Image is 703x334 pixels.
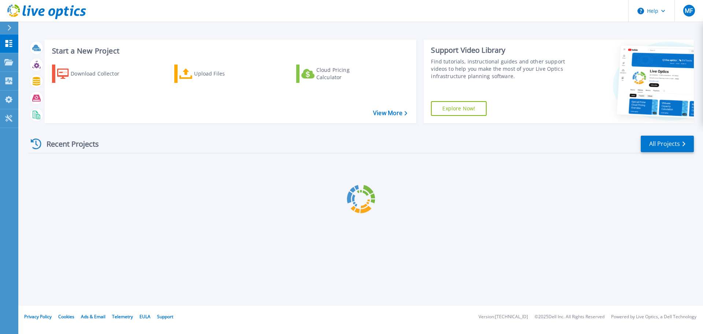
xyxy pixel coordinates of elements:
a: View More [373,110,407,117]
div: Upload Files [194,66,253,81]
div: Find tutorials, instructional guides and other support videos to help you make the most of your L... [431,58,569,80]
a: EULA [140,313,150,320]
a: Download Collector [52,65,134,83]
a: Telemetry [112,313,133,320]
a: Explore Now! [431,101,487,116]
span: MF [685,8,693,14]
div: Support Video Library [431,45,569,55]
a: Cloud Pricing Calculator [296,65,378,83]
div: Download Collector [71,66,129,81]
a: Privacy Policy [24,313,52,320]
a: All Projects [641,136,694,152]
div: Cloud Pricing Calculator [316,66,375,81]
a: Upload Files [174,65,256,83]
li: Powered by Live Optics, a Dell Technology [611,315,696,319]
li: Version: [TECHNICAL_ID] [479,315,528,319]
a: Ads & Email [81,313,105,320]
h3: Start a New Project [52,47,407,55]
div: Recent Projects [28,135,109,153]
a: Cookies [58,313,74,320]
li: © 2025 Dell Inc. All Rights Reserved [535,315,605,319]
a: Support [157,313,173,320]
